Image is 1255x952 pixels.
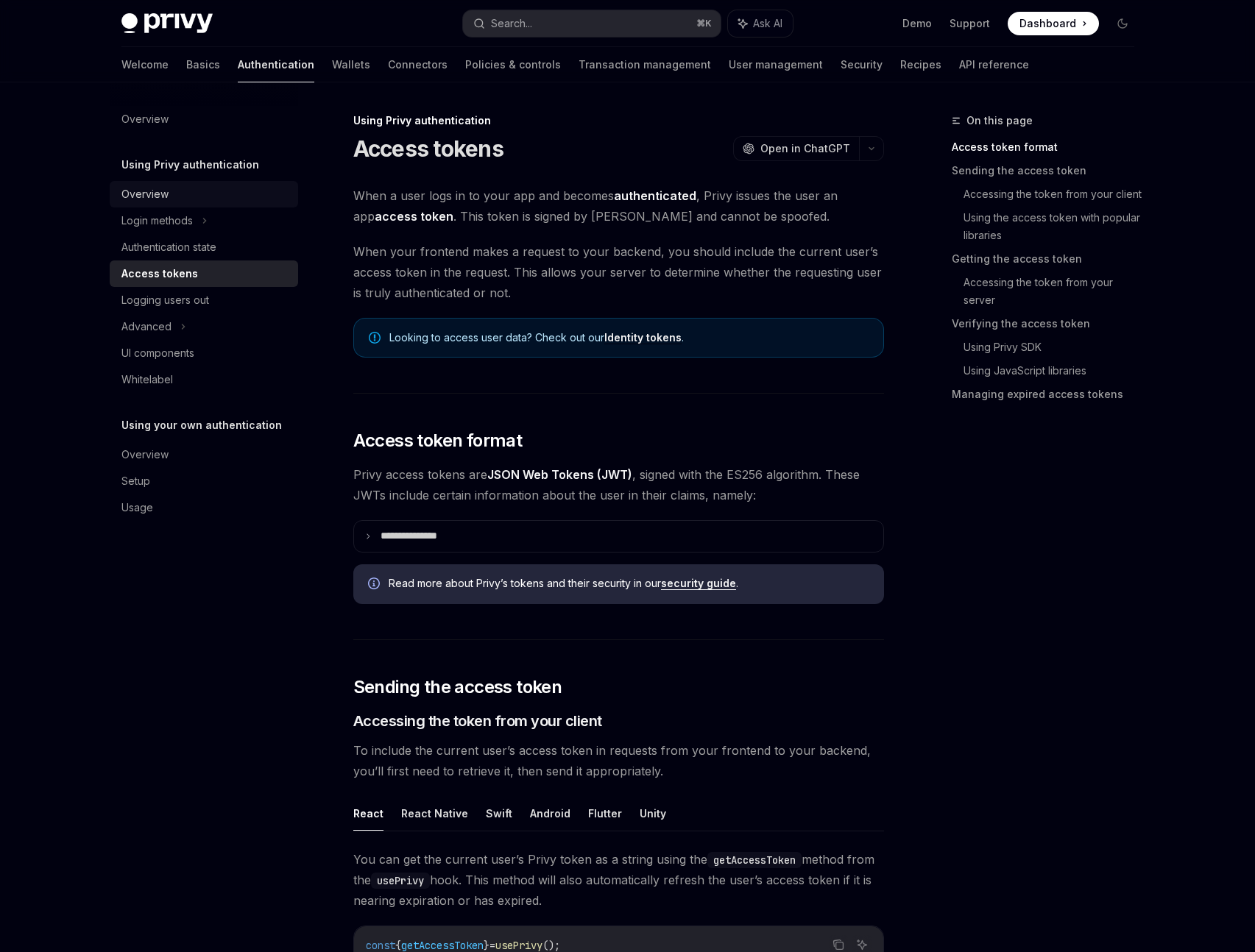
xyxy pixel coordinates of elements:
button: Flutter [588,796,622,831]
a: Authentication [238,47,314,82]
strong: access token [375,209,453,224]
span: Privy access tokens are , signed with the ES256 algorithm. These JWTs include certain information... [353,464,884,505]
h5: Using Privy authentication [121,156,259,174]
a: Authentication state [110,234,298,260]
a: Basics [186,47,220,82]
a: security guide [661,577,736,590]
span: You can get the current user’s Privy token as a string using the method from the hook. This metho... [353,849,884,911]
span: Access token format [353,429,523,452]
button: Search...⌘K [463,10,721,37]
a: Demo [902,16,932,31]
button: React [353,796,383,831]
a: Using Privy SDK [964,335,1146,359]
button: Ask AI [728,10,793,37]
a: Usage [110,494,298,521]
a: Security [841,47,883,82]
span: (); [542,939,560,952]
a: Setup [110,468,298,494]
span: } [484,939,489,952]
a: Policies & controls [465,47,561,82]
div: Usage [121,499,153,516]
span: = [489,939,495,952]
a: API reference [959,47,1029,82]
code: usePrivy [371,873,430,889]
a: Accessing the token from your client [964,182,1146,206]
a: Getting the access token [952,247,1146,271]
span: { [395,939,401,952]
a: Overview [110,106,298,132]
a: Connectors [388,47,448,82]
a: Recipes [900,47,941,82]
a: Using JavaScript libraries [964,359,1146,383]
a: Managing expired access tokens [952,383,1146,406]
span: Sending the access token [353,675,562,699]
svg: Info [368,578,383,592]
span: When your frontend makes a request to your backend, you should include the current user’s access ... [353,241,884,303]
div: Overview [121,446,169,463]
span: Dashboard [1019,16,1076,31]
a: Whitelabel [110,366,298,393]
a: Wallets [332,47,370,82]
span: Open in ChatGPT [760,141,850,156]
button: Android [530,796,570,831]
div: Login methods [121,212,193,230]
a: Using the access token with popular libraries [964,206,1146,247]
a: Support [950,16,990,31]
span: getAccessToken [401,939,484,952]
a: Overview [110,441,298,468]
h1: Access tokens [353,135,503,162]
svg: Note [369,332,381,344]
a: Transaction management [579,47,711,82]
div: Setup [121,472,150,490]
span: ⌘ K [696,18,712,29]
span: On this page [966,112,1033,129]
span: Looking to access user data? Check out our . [389,330,869,345]
a: Welcome [121,47,169,82]
button: Swift [486,796,512,831]
div: Using Privy authentication [353,113,884,128]
div: Search... [491,15,532,32]
button: Open in ChatGPT [733,136,859,161]
a: UI components [110,340,298,366]
a: Access tokens [110,260,298,287]
span: Read more about Privy’s tokens and their security in our . [389,576,869,591]
div: Advanced [121,318,172,335]
a: Access token format [952,135,1146,159]
span: Ask AI [753,16,782,31]
a: Sending the access token [952,159,1146,182]
a: User management [729,47,823,82]
span: Accessing the token from your client [353,711,602,731]
h5: Using your own authentication [121,416,282,434]
code: getAccessToken [707,852,802,868]
span: const [366,939,395,952]
button: Unity [640,796,666,831]
div: Authentication state [121,238,216,256]
span: When a user logs in to your app and becomes , Privy issues the user an app . This token is signed... [353,185,884,227]
div: Overview [121,185,169,203]
button: Toggle dark mode [1111,12,1134,35]
a: Accessing the token from your server [964,271,1146,312]
button: React Native [401,796,468,831]
a: Overview [110,181,298,207]
strong: authenticated [614,188,696,203]
a: JSON Web Tokens (JWT) [487,467,632,483]
div: UI components [121,344,194,362]
div: Overview [121,110,169,128]
div: Whitelabel [121,371,173,388]
span: To include the current user’s access token in requests from your frontend to your backend, you’ll... [353,740,884,781]
div: Access tokens [121,265,198,283]
a: Dashboard [1008,12,1099,35]
a: Verifying the access token [952,312,1146,335]
img: dark logo [121,13,213,34]
a: Identity tokens [604,331,682,344]
span: usePrivy [495,939,542,952]
div: Logging users out [121,291,209,309]
a: Logging users out [110,287,298,313]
